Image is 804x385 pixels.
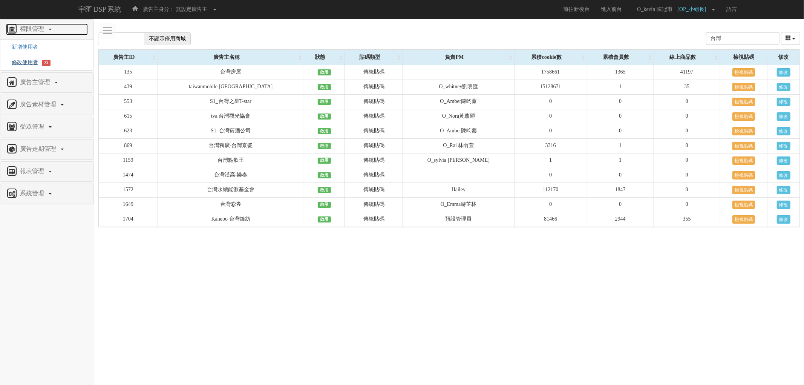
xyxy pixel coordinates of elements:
[654,183,720,198] td: 0
[403,183,514,198] td: Hailey
[514,183,587,198] td: 112170
[587,153,654,168] td: 1
[6,143,88,155] a: 廣告走期管理
[345,50,403,65] div: 貼碼類型
[18,190,48,196] span: 系統管理
[732,215,755,224] a: 檢視貼碼
[318,216,331,222] span: 啟用
[706,32,779,45] input: Search
[654,153,720,168] td: 0
[777,112,790,121] a: 修改
[99,109,158,124] td: 615
[654,212,720,227] td: 355
[158,50,304,65] div: 廣告主名稱
[403,198,514,212] td: O_Emma游芷林
[318,99,331,105] span: 啟用
[403,139,514,153] td: O_Rai 林雨萱
[514,198,587,212] td: 0
[345,95,403,109] td: 傳統貼碼
[777,186,790,194] a: 修改
[777,171,790,179] a: 修改
[158,65,304,80] td: 台灣房屋
[318,114,331,120] span: 啟用
[781,32,801,45] button: columns
[158,80,304,95] td: taiwanmobile [GEOGRAPHIC_DATA]
[732,68,755,77] a: 檢視貼碼
[304,50,345,65] div: 狀態
[345,153,403,168] td: 傳統貼碼
[176,6,207,12] span: 無設定廣告主
[732,98,755,106] a: 檢視貼碼
[99,212,158,227] td: 1704
[514,212,587,227] td: 81466
[6,77,88,89] a: 廣告主管理
[318,128,331,134] span: 啟用
[732,201,755,209] a: 檢視貼碼
[99,80,158,95] td: 439
[587,212,654,227] td: 2944
[6,60,38,65] span: 修改使用者
[318,187,331,193] span: 啟用
[403,153,514,168] td: O_sylvia [PERSON_NAME]
[732,171,755,179] a: 檢視貼碼
[678,6,710,12] span: [OP_小組長]
[654,168,720,183] td: 0
[654,109,720,124] td: 0
[587,139,654,153] td: 1
[514,153,587,168] td: 1
[99,65,158,80] td: 135
[514,124,587,139] td: 0
[654,124,720,139] td: 0
[345,65,403,80] td: 傳統貼碼
[158,212,304,227] td: Kanebo 台灣鐘紡
[18,79,54,85] span: 廣告主管理
[158,168,304,183] td: 台灣漢高-樂泰
[99,95,158,109] td: 553
[345,168,403,183] td: 傳統貼碼
[158,198,304,212] td: 台灣彩券
[514,139,587,153] td: 3316
[403,95,514,109] td: O_Amber陳畇蓁
[42,60,51,66] span: 23
[6,188,88,200] a: 系統管理
[777,201,790,209] a: 修改
[403,50,514,65] div: 負責PM
[777,156,790,165] a: 修改
[777,98,790,106] a: 修改
[777,142,790,150] a: 修改
[99,50,158,65] div: 廣告主ID
[732,186,755,194] a: 檢視貼碼
[18,146,60,152] span: 廣告走期管理
[318,202,331,208] span: 啟用
[318,158,331,164] span: 啟用
[654,80,720,95] td: 35
[6,23,88,35] a: 權限管理
[732,142,755,150] a: 檢視貼碼
[345,139,403,153] td: 傳統貼碼
[6,44,38,50] a: 新增使用者
[514,109,587,124] td: 0
[18,123,48,130] span: 受眾管理
[781,32,801,45] div: Columns
[403,109,514,124] td: O_Nora黃薰穎
[158,139,304,153] td: 台灣獨廣-台灣京瓷
[587,183,654,198] td: 1847
[158,95,304,109] td: S1_台灣之星T-star
[158,153,304,168] td: 台灣點歌王
[654,50,720,65] div: 線上商品數
[318,172,331,178] span: 啟用
[18,26,48,32] span: 權限管理
[143,6,175,12] span: 廣告主身分：
[99,153,158,168] td: 1159
[587,65,654,80] td: 1365
[633,6,676,12] span: O_kevin 陳冠甫
[318,69,331,75] span: 啟用
[345,124,403,139] td: 傳統貼碼
[6,121,88,133] a: 受眾管理
[144,33,190,45] span: 不顯示停用商城
[99,198,158,212] td: 1649
[654,65,720,80] td: 41197
[732,83,755,91] a: 檢視貼碼
[587,95,654,109] td: 0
